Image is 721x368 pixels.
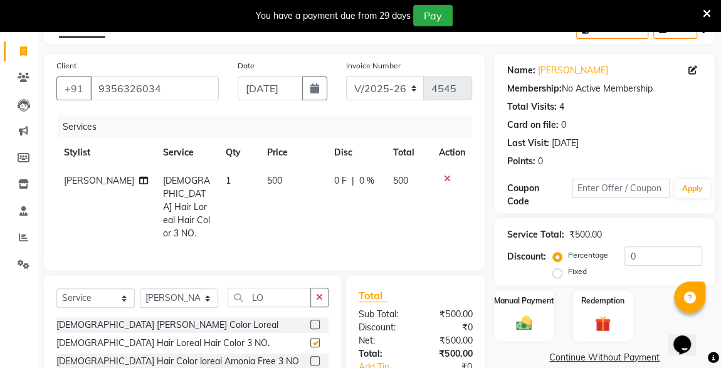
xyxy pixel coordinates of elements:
span: [PERSON_NAME] [64,175,134,186]
div: ₹0 [416,321,482,334]
img: _cash.svg [511,314,537,332]
span: | [352,174,354,187]
div: [DEMOGRAPHIC_DATA] Hair Color loreal Amonia Free 3 NO [56,355,299,368]
label: Redemption [581,295,624,307]
label: Manual Payment [494,295,554,307]
span: 0 F [334,174,347,187]
div: ₹500.00 [416,334,482,347]
span: [DEMOGRAPHIC_DATA] Hair Loreal Hair Color 3 NO. [163,175,210,239]
div: Coupon Code [507,182,572,208]
div: Card on file: [507,118,558,132]
img: _gift.svg [590,314,616,334]
iframe: chat widget [668,318,708,355]
span: Total [359,289,387,302]
th: Service [155,139,218,167]
div: Discount: [349,321,416,334]
input: Search by Name/Mobile/Email/Code [90,76,219,100]
button: Apply [675,179,710,198]
th: Qty [218,139,260,167]
span: 500 [393,175,408,186]
div: ₹500.00 [416,347,482,360]
div: 0 [560,118,566,132]
div: [DATE] [551,137,578,150]
input: Enter Offer / Coupon Code [572,179,670,198]
label: Percentage [567,250,608,261]
div: ₹500.00 [569,228,601,241]
div: Total Visits: [507,100,556,113]
div: [DEMOGRAPHIC_DATA] [PERSON_NAME] Color Loreal [56,318,278,332]
th: Stylist [56,139,155,167]
button: Pay [413,5,453,26]
div: 0 [537,155,542,168]
div: Points: [507,155,535,168]
div: Services [58,115,482,139]
div: Total: [349,347,416,360]
div: 4 [559,100,564,113]
a: [PERSON_NAME] [537,64,608,77]
div: You have a payment due from 29 days [256,9,411,23]
label: Invoice Number [346,60,401,71]
div: [DEMOGRAPHIC_DATA] Hair Loreal Hair Color 3 NO. [56,337,270,350]
div: Discount: [507,250,545,263]
th: Action [431,139,472,167]
div: Net: [349,334,416,347]
div: Membership: [507,82,561,95]
div: Sub Total: [349,308,416,321]
span: 500 [267,175,282,186]
th: Price [260,139,327,167]
label: Client [56,60,76,71]
button: +91 [56,76,92,100]
input: Search or Scan [228,288,311,307]
div: Service Total: [507,228,564,241]
div: Name: [507,64,535,77]
div: No Active Membership [507,82,702,95]
div: Last Visit: [507,137,549,150]
label: Date [238,60,255,71]
th: Disc [327,139,386,167]
th: Total [386,139,431,167]
div: ₹500.00 [416,308,482,321]
span: 1 [226,175,231,186]
span: 0 % [359,174,374,187]
label: Fixed [567,266,586,277]
a: Continue Without Payment [497,351,712,364]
